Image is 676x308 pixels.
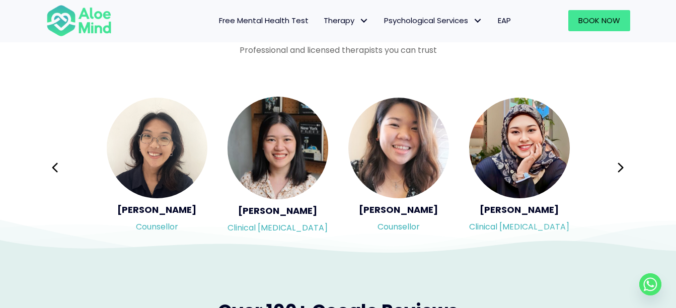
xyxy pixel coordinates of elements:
[357,14,371,28] span: Therapy: submenu
[46,4,112,37] img: Aloe mind Logo
[377,10,490,31] a: Psychological ServicesPsychological Services: submenu
[578,15,620,26] span: Book Now
[107,98,207,198] img: <h5>Emelyne</h5><p>Counsellor</p>
[490,10,518,31] a: EAP
[228,97,328,199] img: <h5>Chen Wen</h5><p>Clinical Psychologist</p>
[46,44,630,56] p: Professional and licensed therapists you can trust
[348,98,449,198] img: <h5>Karen</h5><p>Counsellor</p>
[568,10,630,31] a: Book Now
[639,273,661,295] a: Whatsapp
[471,14,485,28] span: Psychological Services: submenu
[125,10,518,31] nav: Menu
[498,15,511,26] span: EAP
[469,98,570,198] img: <h5>Yasmin</h5><p>Clinical Psychologist</p>
[107,97,207,239] div: Slide 18 of 3
[348,203,449,216] h5: [PERSON_NAME]
[107,98,207,238] a: <h5>Emelyne</h5><p>Counsellor</p> [PERSON_NAME]Counsellor
[469,203,570,216] h5: [PERSON_NAME]
[107,203,207,216] h5: [PERSON_NAME]
[316,10,377,31] a: TherapyTherapy: submenu
[219,15,309,26] span: Free Mental Health Test
[384,15,483,26] span: Psychological Services
[211,10,316,31] a: Free Mental Health Test
[324,15,369,26] span: Therapy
